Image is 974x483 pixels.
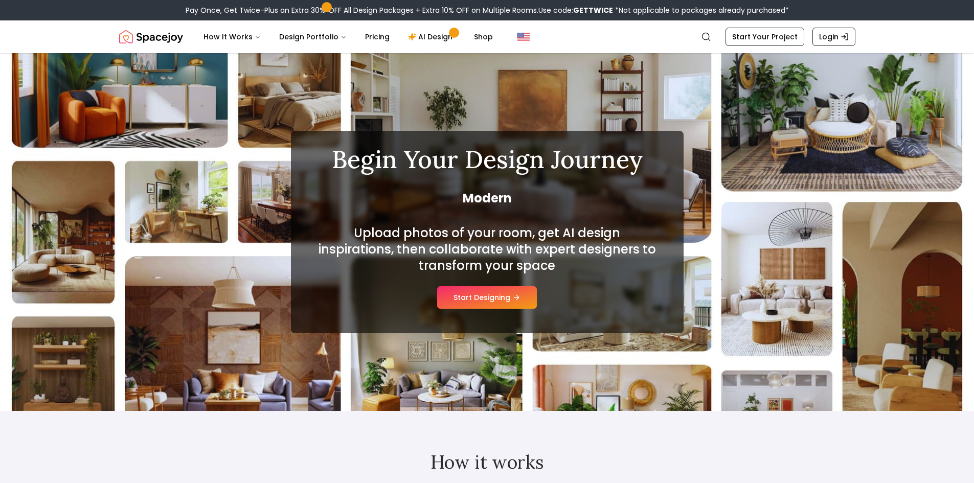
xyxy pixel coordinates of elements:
span: Use code: [538,5,613,15]
button: Design Portfolio [271,27,355,47]
a: Pricing [357,27,398,47]
nav: Global [119,20,855,53]
a: Login [812,28,855,46]
h1: Begin Your Design Journey [315,147,659,172]
button: How It Works [195,27,269,47]
img: Spacejoy Logo [119,27,183,47]
nav: Main [195,27,501,47]
div: Pay Once, Get Twice-Plus an Extra 30% OFF All Design Packages + Extra 10% OFF on Multiple Rooms. [186,5,789,15]
h2: Upload photos of your room, get AI design inspirations, then collaborate with expert designers to... [315,225,659,274]
h2: How it works [176,452,798,472]
b: GETTWICE [573,5,613,15]
span: Modern [315,190,659,206]
a: Shop [466,27,501,47]
button: Start Designing [437,286,537,309]
a: Spacejoy [119,27,183,47]
span: *Not applicable to packages already purchased* [613,5,789,15]
a: AI Design [400,27,464,47]
a: Start Your Project [726,28,804,46]
img: United States [517,31,530,43]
